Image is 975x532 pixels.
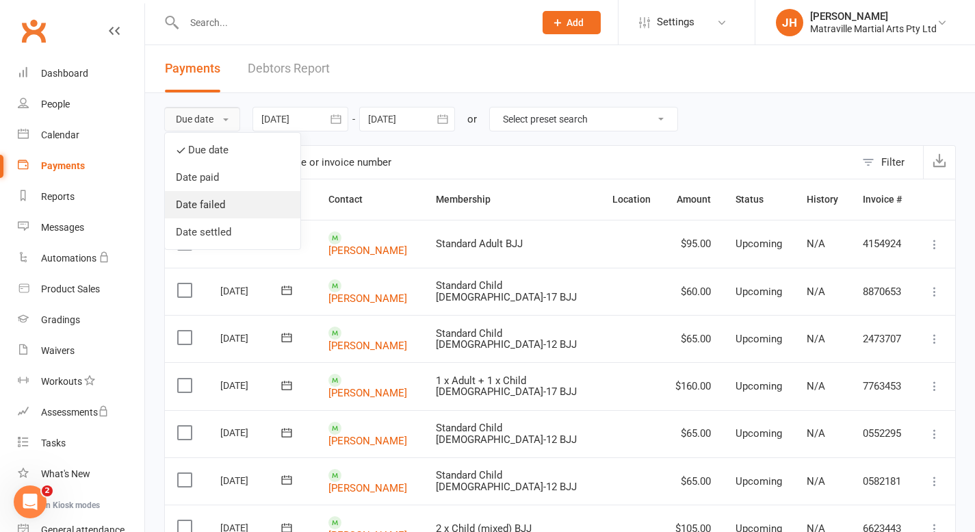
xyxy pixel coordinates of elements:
td: 4154924 [850,220,914,267]
th: Amount [663,179,723,220]
a: Dashboard [18,58,144,89]
td: 8870653 [850,268,914,315]
div: Product Sales [41,283,100,294]
a: Waivers [18,335,144,366]
span: Standard Child [DEMOGRAPHIC_DATA]-12 BJJ [436,327,577,351]
div: [PERSON_NAME] [810,10,937,23]
span: Settings [657,7,694,38]
th: Contact [316,179,424,220]
th: Invoice # [850,179,914,220]
div: Assessments [41,407,109,418]
span: Upcoming [736,333,782,345]
a: Date settled [165,218,300,246]
div: What's New [41,468,90,479]
div: Dashboard [41,68,88,79]
button: Filter [855,146,923,179]
button: Due date [164,107,240,131]
td: 0582181 [850,457,914,505]
a: Messages [18,212,144,243]
th: Status [723,179,794,220]
span: N/A [807,380,825,392]
span: Payments [165,61,220,75]
span: Upcoming [736,286,782,298]
td: 0552295 [850,410,914,457]
div: Gradings [41,314,80,325]
a: Gradings [18,305,144,335]
span: 1 x Adult + 1 x Child [DEMOGRAPHIC_DATA]-17 BJJ [436,375,577,398]
div: Matraville Martial Arts Pty Ltd [810,23,937,35]
th: Location [600,179,663,220]
td: 2473707 [850,315,914,362]
div: [DATE] [220,422,283,443]
div: Messages [41,222,84,233]
a: Workouts [18,366,144,397]
iframe: Intercom live chat [14,485,47,518]
div: [DATE] [220,327,283,349]
td: 7763453 [850,362,914,409]
span: Standard Child [DEMOGRAPHIC_DATA]-17 BJJ [436,279,577,303]
a: Clubworx [16,14,51,48]
div: Automations [41,253,96,264]
span: N/A [807,286,825,298]
a: Tasks [18,428,144,459]
div: JH [776,9,803,36]
td: $60.00 [663,268,723,315]
div: People [41,99,70,110]
input: Search by contact name or invoice number [165,146,855,179]
a: [PERSON_NAME] [328,340,407,352]
a: [PERSON_NAME] [328,244,407,257]
div: Tasks [41,438,66,448]
span: Standard Child [DEMOGRAPHIC_DATA]-12 BJJ [436,469,577,493]
td: $160.00 [663,362,723,409]
a: [PERSON_NAME] [328,292,407,304]
span: Upcoming [736,475,782,487]
span: N/A [807,475,825,487]
span: N/A [807,333,825,345]
span: Upcoming [736,238,782,250]
span: Upcoming [736,380,782,392]
th: Membership [424,179,600,220]
a: People [18,89,144,120]
td: $65.00 [663,457,723,505]
a: [PERSON_NAME] [328,434,407,446]
a: Calendar [18,120,144,151]
a: [PERSON_NAME] [328,387,407,399]
span: N/A [807,238,825,250]
a: Debtors Report [248,45,330,92]
a: Date failed [165,191,300,218]
div: [DATE] [220,470,283,491]
a: [PERSON_NAME] [328,482,407,494]
button: Add [543,11,601,34]
div: or [467,111,477,127]
a: Assessments [18,397,144,428]
span: Add [567,17,584,28]
a: Due date [165,136,300,164]
div: [DATE] [220,280,283,301]
td: $95.00 [663,220,723,267]
div: Calendar [41,129,79,140]
div: Filter [881,154,905,170]
div: Reports [41,191,75,202]
a: Payments [18,151,144,181]
th: History [794,179,850,220]
a: Product Sales [18,274,144,305]
span: Standard Child [DEMOGRAPHIC_DATA]-12 BJJ [436,422,577,446]
td: $65.00 [663,315,723,362]
td: $65.00 [663,410,723,457]
a: What's New [18,459,144,490]
button: Payments [165,45,220,92]
div: Payments [41,160,85,171]
div: Waivers [41,345,75,356]
a: Date paid [165,164,300,191]
span: Standard Adult BJJ [436,238,523,250]
span: Upcoming [736,427,782,440]
div: [DATE] [220,375,283,396]
input: Search... [180,13,525,32]
a: Automations [18,243,144,274]
span: N/A [807,427,825,440]
span: 2 [42,485,53,496]
div: Workouts [41,376,82,387]
a: Reports [18,181,144,212]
